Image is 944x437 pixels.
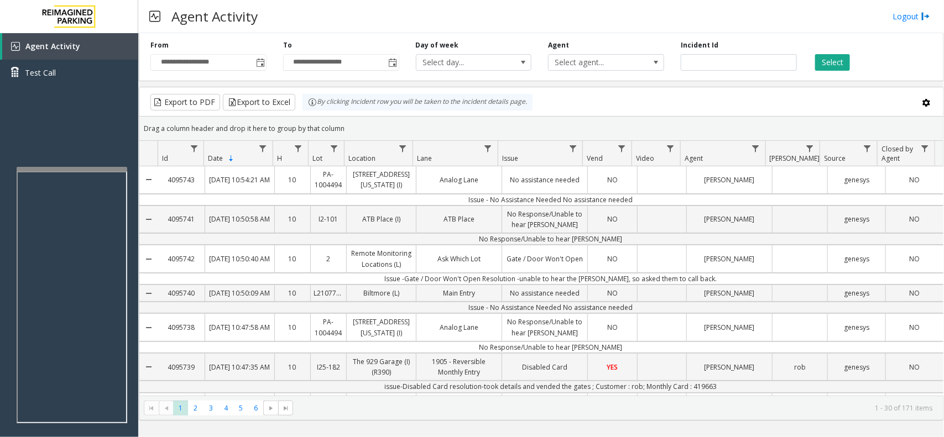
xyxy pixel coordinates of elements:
[387,55,399,70] span: Toggle popup
[502,251,587,267] a: Gate / Door Won't Open
[227,154,236,163] span: Sortable
[481,141,496,156] a: Lane Filter Menu
[886,319,943,335] a: NO
[815,54,850,71] button: Select
[311,393,346,420] a: PA-1004494
[311,314,346,340] a: PA-1004494
[150,40,169,50] label: From
[886,172,943,188] a: NO
[205,172,274,188] a: [DATE] 10:54:21 AM
[291,141,306,156] a: H Filter Menu
[909,288,920,298] span: NO
[828,285,885,301] a: genesys
[549,55,640,70] span: Select agent...
[281,404,290,413] span: Go to the last page
[909,323,920,332] span: NO
[416,211,502,227] a: ATB Place
[588,172,637,188] a: NO
[311,211,346,227] a: I2-101
[348,154,375,163] span: Location
[748,141,763,156] a: Agent Filter Menu
[139,281,158,306] a: Collapse Details
[416,285,502,301] a: Main Entry
[565,141,580,156] a: Issue Filter Menu
[909,214,920,224] span: NO
[502,285,587,301] a: No assistance needed
[687,211,772,227] a: [PERSON_NAME]
[278,401,293,416] span: Go to the last page
[312,154,322,163] span: Lot
[248,401,263,415] span: Page 6
[139,241,158,276] a: Collapse Details
[502,206,587,233] a: No Response/Unable to hear [PERSON_NAME]
[158,273,943,285] td: Issue -Gate / Door Won't Open Resolution -unable to hear the [PERSON_NAME], so asked them to call...
[502,154,518,163] span: Issue
[347,354,416,380] a: The 929 Garage (I) (R390)
[275,172,310,188] a: 10
[417,154,432,163] span: Lane
[921,10,930,22] img: logout
[587,154,603,163] span: Vend
[347,314,416,340] a: [STREET_ADDRESS][US_STATE] (I)
[685,154,703,163] span: Agent
[502,359,587,375] a: Disabled Card
[347,245,416,272] a: Remote Monitoring Locations (L)
[158,194,943,206] td: Issue - No Assistance Needed No assistance needed
[687,251,772,267] a: [PERSON_NAME]
[416,251,502,267] a: Ask Which Lot
[308,98,317,107] img: infoIcon.svg
[158,251,205,267] a: 4095742
[186,141,201,156] a: Id Filter Menu
[275,285,310,301] a: 10
[158,359,205,375] a: 4095739
[607,175,618,185] span: NO
[909,175,920,185] span: NO
[502,314,587,340] a: No Response/Unable to hear [PERSON_NAME]
[828,319,885,335] a: genesys
[347,285,416,301] a: Biltmore (L)
[636,154,654,163] span: Video
[416,55,508,70] span: Select day...
[158,211,205,227] a: 4095741
[166,3,263,30] h3: Agent Activity
[218,401,233,415] span: Page 4
[311,166,346,193] a: PA-1004494
[802,141,817,156] a: Parker Filter Menu
[255,141,270,156] a: Date Filter Menu
[205,211,274,227] a: [DATE] 10:50:58 AM
[886,251,943,267] a: NO
[687,359,772,375] a: [PERSON_NAME]
[205,285,274,301] a: [DATE] 10:50:09 AM
[275,211,310,227] a: 10
[158,285,205,301] a: 4095740
[311,251,346,267] a: 2
[158,172,205,188] a: 4095743
[607,214,618,224] span: NO
[588,211,637,227] a: NO
[886,359,943,375] a: NO
[25,41,80,51] span: Agent Activity
[416,172,502,188] a: Analog Lane
[687,285,772,301] a: [PERSON_NAME]
[607,362,618,372] span: YES
[205,319,274,335] a: [DATE] 10:47:58 AM
[909,254,920,264] span: NO
[395,141,410,156] a: Location Filter Menu
[882,144,913,163] span: Closed by Agent
[139,119,943,138] div: Drag a column header and drop it here to group by that column
[150,94,220,110] button: Export to PDF
[773,359,827,375] a: rob
[149,3,160,30] img: pageIcon
[205,359,274,375] a: [DATE] 10:47:35 AM
[158,341,943,353] td: No Response/Unable to hear [PERSON_NAME]
[254,55,266,70] span: Toggle popup
[614,141,629,156] a: Vend Filter Menu
[2,33,138,60] a: Agent Activity
[158,233,943,245] td: No Response/Unable to hear [PERSON_NAME]
[416,319,502,335] a: Analog Lane
[909,362,920,372] span: NO
[824,154,846,163] span: Source
[548,40,569,50] label: Agent
[275,251,310,267] a: 10
[347,393,416,420] a: [STREET_ADDRESS][US_STATE] (I)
